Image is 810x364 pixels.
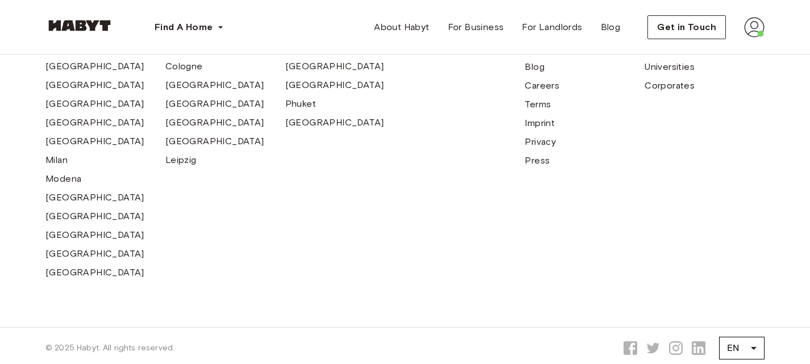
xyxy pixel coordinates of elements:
[165,78,264,92] a: [GEOGRAPHIC_DATA]
[155,20,213,34] span: Find A Home
[45,266,144,279] a: [GEOGRAPHIC_DATA]
[601,20,621,34] span: Blog
[522,20,582,34] span: For Landlords
[45,342,175,354] span: © 2025 Habyt. All rights reserved.
[45,135,144,148] a: [GEOGRAPHIC_DATA]
[645,60,695,74] a: Universities
[45,172,81,186] a: Modena
[165,60,203,73] a: Cologne
[45,210,144,223] a: [GEOGRAPHIC_DATA]
[45,20,114,31] img: Habyt
[285,78,384,92] a: [GEOGRAPHIC_DATA]
[374,20,429,34] span: About Habyt
[592,16,630,39] a: Blog
[45,116,144,129] a: [GEOGRAPHIC_DATA]
[45,247,144,261] a: [GEOGRAPHIC_DATA]
[165,97,264,111] a: [GEOGRAPHIC_DATA]
[525,79,559,93] a: Careers
[285,97,316,111] a: Phuket
[525,135,556,149] a: Privacy
[285,60,384,73] a: [GEOGRAPHIC_DATA]
[525,116,555,130] a: Imprint
[45,97,144,111] a: [GEOGRAPHIC_DATA]
[45,191,144,204] a: [GEOGRAPHIC_DATA]
[45,153,68,167] a: Milan
[657,20,716,34] span: Get in Touch
[45,60,144,73] a: [GEOGRAPHIC_DATA]
[645,79,695,93] a: Corporates
[165,135,264,148] a: [GEOGRAPHIC_DATA]
[146,16,233,39] button: Find A Home
[525,60,545,74] a: Blog
[45,78,144,92] a: [GEOGRAPHIC_DATA]
[285,116,384,129] a: [GEOGRAPHIC_DATA]
[525,154,550,168] a: Press
[365,16,438,39] a: About Habyt
[45,228,144,242] a: [GEOGRAPHIC_DATA]
[744,17,765,37] img: avatar
[439,16,513,39] a: For Business
[448,20,504,34] span: For Business
[719,332,765,364] div: EN
[647,15,726,39] button: Get in Touch
[525,98,551,111] a: Terms
[165,153,197,167] a: Leipzig
[513,16,591,39] a: For Landlords
[165,116,264,129] a: [GEOGRAPHIC_DATA]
